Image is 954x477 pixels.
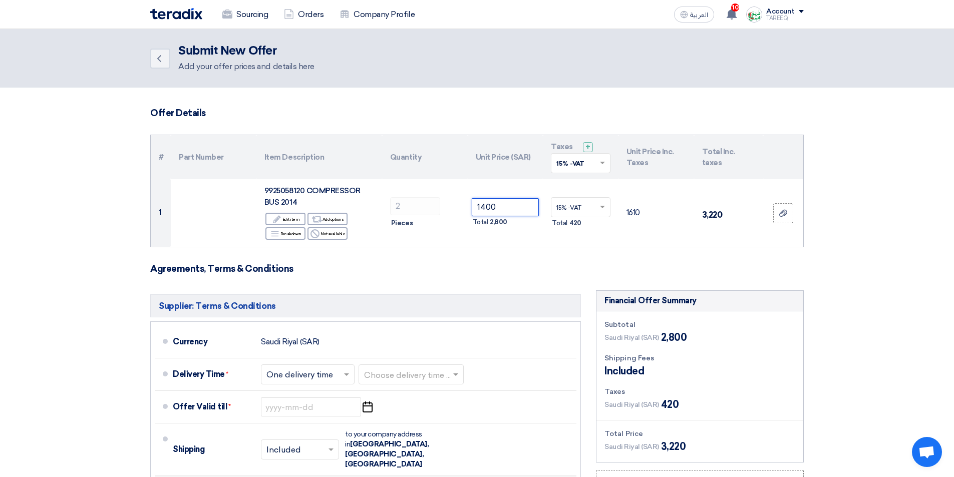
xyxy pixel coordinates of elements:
div: Add options [307,213,348,225]
img: Teradix logo [150,8,202,20]
input: RFQ_STEP1.ITEMS.2.AMOUNT_TITLE [390,197,440,215]
div: Currency [173,330,253,354]
td: 1610 [618,179,694,247]
th: Item Description [256,135,382,179]
ng-select: VAT [551,197,610,217]
span: العربية [690,12,708,19]
input: yyyy-mm-dd [261,397,361,416]
span: Saudi Riyal (SAR) [604,399,659,410]
h5: Supplier: Terms & Conditions [150,294,581,317]
div: Not available [307,227,348,240]
a: Company Profile [332,4,423,26]
div: Account [766,8,795,16]
img: Screenshot___1727703618088.png [746,7,762,23]
span: Saudi Riyal (SAR) [604,441,659,452]
th: Part Number [171,135,256,179]
div: Offer Valid till [173,395,253,419]
span: [GEOGRAPHIC_DATA], [GEOGRAPHIC_DATA], [GEOGRAPHIC_DATA] [345,440,429,468]
a: Sourcing [214,4,276,26]
th: Total Inc. taxes [694,135,763,179]
h3: Offer Details [150,108,804,119]
div: to your company address in [345,429,455,469]
th: Quantity [382,135,468,179]
div: Add your offer prices and details here [178,61,314,73]
div: Saudi Riyal (SAR) [261,332,320,351]
span: Included [604,363,644,378]
span: 2,800 [661,330,687,345]
th: # [151,135,171,179]
span: + [585,142,590,152]
div: TAREEQ [766,16,804,21]
a: Orders [276,4,332,26]
span: Pieces [391,218,413,228]
div: Open chat [912,437,942,467]
h3: Agreements, Terms & Conditions [150,263,804,274]
span: 9925058120 COMPRESSOR BUS 2014 [264,186,361,207]
th: Taxes [543,135,618,179]
span: 3,220 [702,210,723,220]
button: العربية [674,7,714,23]
th: Unit Price (SAR) [468,135,543,179]
div: Financial Offer Summary [604,295,697,307]
span: 420 [661,397,679,412]
input: Unit Price [472,198,539,216]
span: Saudi Riyal (SAR) [604,332,659,343]
div: Breakdown [265,227,305,240]
span: 3,220 [661,439,686,454]
h2: Submit New Offer [178,44,314,58]
div: Delivery Time [173,362,253,386]
span: Total [552,218,567,228]
span: Total [473,217,488,227]
span: 10 [731,4,739,12]
div: Shipping Fees [604,353,795,363]
div: Edit item [265,213,305,225]
th: Unit Price Inc. Taxes [618,135,694,179]
span: 2,800 [490,217,507,227]
div: Total Price [604,428,795,439]
span: 420 [569,218,581,228]
div: Shipping [173,437,253,461]
div: Taxes [604,386,795,397]
div: Subtotal [604,319,795,330]
td: 1 [151,179,171,247]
